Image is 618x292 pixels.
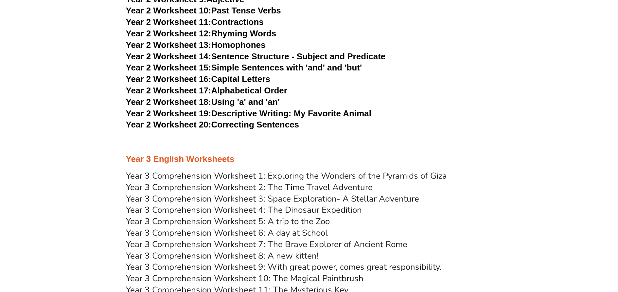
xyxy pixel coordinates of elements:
a: Year 3 Comprehension Worksheet 1: Exploring the Wonders of the Pyramids of Giza [126,170,447,182]
iframe: Chat Widget [509,218,618,292]
a: Year 2 Worksheet 10:Past Tense Verbs [126,6,281,15]
span: Year 2 Worksheet 12: [126,29,211,38]
a: Year 2 Worksheet 15:Simple Sentences with 'and' and 'but' [126,63,362,72]
a: Year 2 Worksheet 14:Sentence Structure - Subject and Predicate [126,51,386,61]
a: Year 2 Worksheet 13:Homophones [126,40,266,50]
a: Year 3 Comprehension Worksheet 4: The Dinosaur Expedition [126,204,362,216]
span: Year 2 Worksheet 10: [126,6,211,15]
a: Year 3 Comprehension Worksheet 8: A new kitten! [126,250,319,262]
a: Year 2 Worksheet 12:Rhyming Words [126,29,276,38]
a: Year 3 Comprehension Worksheet 2: The Time Travel Adventure [126,182,373,193]
a: Year 3 Comprehension Worksheet 7: The Brave Explorer of Ancient Rome [126,239,407,250]
span: Year 2 Worksheet 20: [126,120,211,129]
a: Year 3 Comprehension Worksheet 5: A trip to the Zoo [126,216,330,227]
span: Year 2 Worksheet 15: [126,63,211,72]
a: Year 3 Comprehension Worksheet 6: A day at School [126,227,328,239]
a: Year 2 Worksheet 16:Capital Letters [126,74,270,84]
a: Year 2 Worksheet 20:Correcting Sentences [126,120,299,129]
span: Year 2 Worksheet 11: [126,17,211,27]
span: Year 2 Worksheet 16: [126,74,211,84]
a: Year 2 Worksheet 17:Alphabetical Order [126,86,287,95]
span: Year 2 Worksheet 19: [126,108,211,118]
a: Year 3 Comprehension Worksheet 3: Space Exploration- A Stellar Adventure [126,193,419,204]
span: Year 2 Worksheet 14: [126,51,211,61]
span: Year 2 Worksheet 17: [126,86,211,95]
span: Year 2 Worksheet 13: [126,40,211,50]
a: Year 2 Worksheet 11:Contractions [126,17,264,27]
a: Year 3 Comprehension Worksheet 10: The Magical Paintbrush [126,273,363,284]
a: Year 3 Comprehension Worksheet 9: With great power, comes great responsibility. [126,261,442,273]
h3: Year 3 English Worksheets [126,154,492,165]
a: Year 2 Worksheet 19:Descriptive Writing: My Favorite Animal [126,108,371,118]
span: Year 2 Worksheet 18: [126,97,211,107]
a: Year 2 Worksheet 18:Using 'a' and 'an' [126,97,280,107]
